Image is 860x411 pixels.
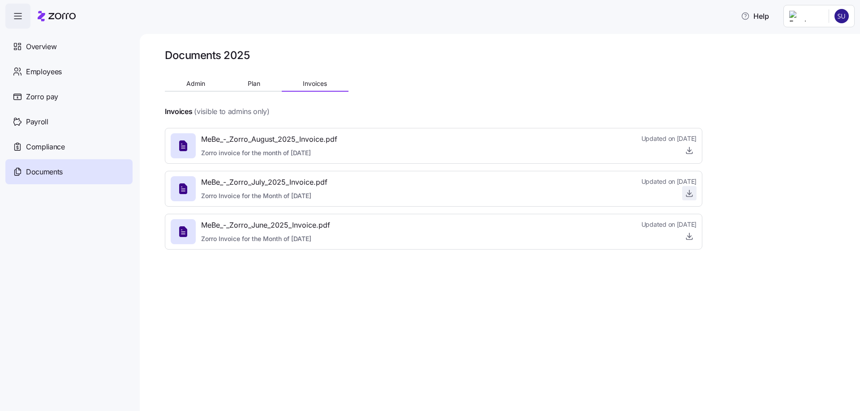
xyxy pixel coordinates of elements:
[834,9,849,23] img: ad8ebc2f43f7e861638c60665e15b6a2
[5,59,133,84] a: Employees
[641,134,697,143] span: Updated on [DATE]
[789,11,821,21] img: Employer logo
[201,177,327,188] span: MeBe_-_Zorro_July_2025_Invoice.pdf
[194,106,269,117] span: (visible to admins only)
[186,81,205,87] span: Admin
[26,116,48,127] span: Payroll
[26,66,62,77] span: Employees
[641,177,697,186] span: Updated on [DATE]
[165,48,249,62] h1: Documents 2025
[5,134,133,159] a: Compliance
[5,159,133,184] a: Documents
[5,34,133,59] a: Overview
[201,148,337,157] span: Zorro invoice for the month of [DATE]
[734,7,776,25] button: Help
[641,220,697,229] span: Updated on [DATE]
[26,166,63,178] span: Documents
[5,109,133,134] a: Payroll
[26,141,65,153] span: Compliance
[248,81,260,87] span: Plan
[201,234,330,243] span: Zorro Invoice for the Month of [DATE]
[303,81,327,87] span: Invoices
[201,220,330,231] span: MeBe_-_Zorro_June_2025_Invoice.pdf
[201,134,337,145] span: MeBe_-_Zorro_August_2025_Invoice.pdf
[26,41,56,52] span: Overview
[165,106,192,117] h4: Invoices
[26,91,58,102] span: Zorro pay
[5,84,133,109] a: Zorro pay
[741,11,769,21] span: Help
[201,191,327,200] span: Zorro Invoice for the Month of [DATE]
